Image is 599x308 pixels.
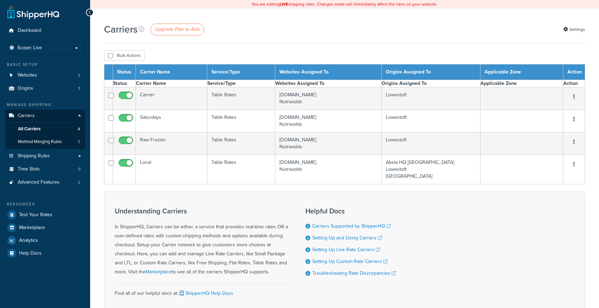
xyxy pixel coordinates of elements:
th: Origins Assigned To [382,64,480,80]
th: Websites Assigned To [275,64,382,80]
h3: Understanding Carriers [115,207,288,215]
li: Origins [5,82,85,95]
a: Marketplace [5,221,85,234]
th: Action [563,64,585,80]
span: Marketplace [19,225,45,231]
a: All Carriers 4 [5,123,85,135]
a: Dashboard [5,24,85,37]
span: 4 [78,126,80,132]
a: Setting Up and Using Carriers [312,234,382,241]
td: Saturdays [136,110,207,132]
td: Akela HQ [GEOGRAPHIC_DATA] Lowestoft [GEOGRAPHIC_DATA] [382,155,480,184]
td: [DOMAIN_NAME] Nutriwolds [275,87,382,110]
b: LIVE [280,1,288,7]
button: Bulk Actions [104,50,145,61]
span: Scope: Live [17,45,42,51]
a: Marketplace [146,268,172,275]
div: Basic Setup [5,62,85,68]
li: Websites [5,69,85,82]
span: Dashboard [18,28,41,34]
li: Carriers [5,109,85,149]
span: 3 [78,86,80,91]
div: Find all of our helpful docs at: [115,283,288,298]
a: Setting Up Custom Rate Carriers [312,258,388,265]
span: Upgrade Plan to Add [155,26,200,33]
a: Upgrade Plan to Add [150,24,204,35]
a: ShipperHQ Help Docs [178,290,233,297]
span: Carriers [18,113,35,119]
span: Origins [18,86,33,91]
th: Status [113,80,136,87]
a: Settings [563,25,585,34]
th: Carrier Name [136,80,207,87]
li: Advanced Features [5,176,85,189]
a: Origins 3 [5,82,85,95]
li: Time Slots [5,163,85,176]
span: 2 [78,72,80,78]
span: 2 [78,179,80,185]
a: Shipping Rules [5,150,85,162]
td: [DOMAIN_NAME] Nutriwolds [275,155,382,184]
td: Carrier [136,87,207,110]
td: [DOMAIN_NAME] Nutriwolds [275,110,382,132]
a: Help Docs [5,247,85,259]
a: Analytics [5,234,85,247]
h3: Helpful Docs [305,207,396,215]
td: Lowestoft [382,110,480,132]
div: Manage Shipping [5,102,85,108]
a: Websites 2 [5,69,85,82]
a: Advanced Features 2 [5,176,85,189]
a: Method Merging Rules 3 [5,135,85,148]
span: 0 [78,166,80,172]
td: [DOMAIN_NAME] Nutriwolds [275,132,382,155]
a: Troubleshooting Rate Discrepancies [312,270,396,277]
td: Raw Frozen [136,132,207,155]
a: Carriers [5,109,85,122]
th: Action [563,80,585,87]
td: Table Rates [207,110,275,132]
h1: Carriers [104,23,138,36]
span: Websites [18,72,37,78]
span: Advanced Features [18,179,60,185]
li: Method Merging Rules [5,135,85,148]
span: Test Your Rates [19,212,52,218]
th: Websites Assigned To [275,80,382,87]
th: Applicable Zone [480,80,563,87]
span: Analytics [19,238,38,244]
td: Lowestoft [382,132,480,155]
a: ShipperHQ Home [7,5,59,19]
div: Resources [5,201,85,207]
li: All Carriers [5,123,85,135]
th: Status [113,64,136,80]
td: Table Rates [207,132,275,155]
td: Lowestoft [382,87,480,110]
th: Origins Assigned To [382,80,480,87]
a: Time Slots 0 [5,163,85,176]
th: Applicable Zone [480,64,563,80]
span: Shipping Rules [18,153,50,159]
span: Help Docs [19,250,42,256]
th: Service/Type [207,64,275,80]
div: In ShipperHQ, Carriers can be either, a service that provides real-time rates OR a user-defined r... [115,207,288,276]
a: Test Your Rates [5,209,85,221]
a: Carriers Supported by ShipperHQ [312,222,391,230]
span: All Carriers [18,126,41,132]
td: Local [136,155,207,184]
span: Method Merging Rules [18,139,62,145]
span: 3 [78,139,80,145]
span: Time Slots [18,166,40,172]
td: Table Rates [207,87,275,110]
th: Carrier Name [136,64,207,80]
a: Setting Up Live Rate Carriers [312,246,380,253]
th: Service/Type [207,80,275,87]
td: Table Rates [207,155,275,184]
